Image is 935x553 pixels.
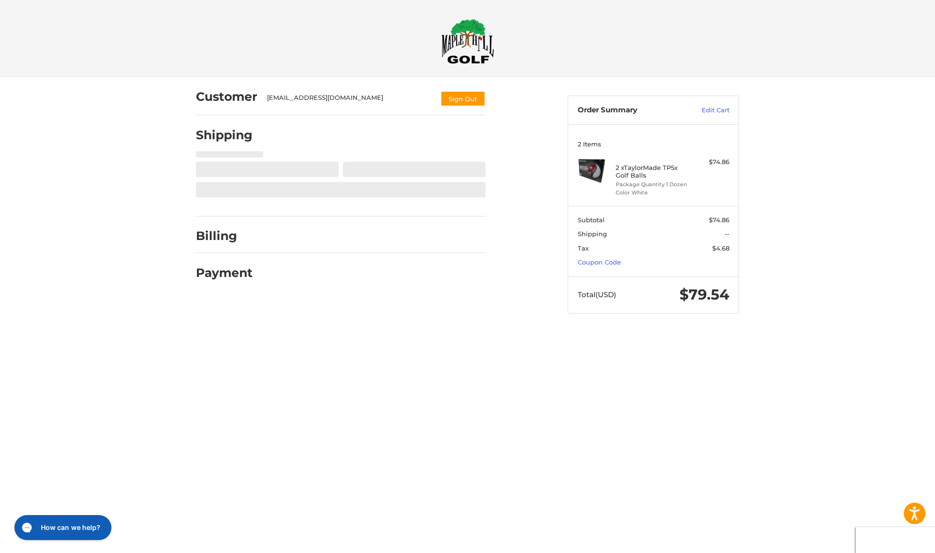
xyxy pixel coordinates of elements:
span: Tax [578,244,589,252]
h3: 2 Items [578,140,729,148]
a: Edit Cart [681,106,729,115]
iframe: Gorgias live chat messenger [10,512,114,543]
li: Package Quantity 1 Dozen [616,180,689,189]
h2: Customer [196,89,257,104]
span: Subtotal [578,216,605,224]
button: Sign Out [440,91,486,107]
span: Total (USD) [578,290,616,299]
div: $74.86 [692,157,729,167]
h3: Order Summary [578,106,681,115]
h2: Shipping [196,128,253,143]
div: [EMAIL_ADDRESS][DOMAIN_NAME] [267,93,431,107]
span: -- [725,230,729,238]
span: $79.54 [680,286,729,303]
h4: 2 x TaylorMade TP5x Golf Balls [616,164,689,180]
h2: Billing [196,228,252,243]
h2: Payment [196,265,253,280]
span: $74.86 [709,216,729,224]
span: Shipping [578,230,607,238]
img: Maple Hill Golf [441,19,494,64]
span: $4.68 [712,244,729,252]
li: Color White [616,189,689,197]
a: Coupon Code [578,258,621,266]
iframe: Google Customer Reviews [856,527,935,553]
